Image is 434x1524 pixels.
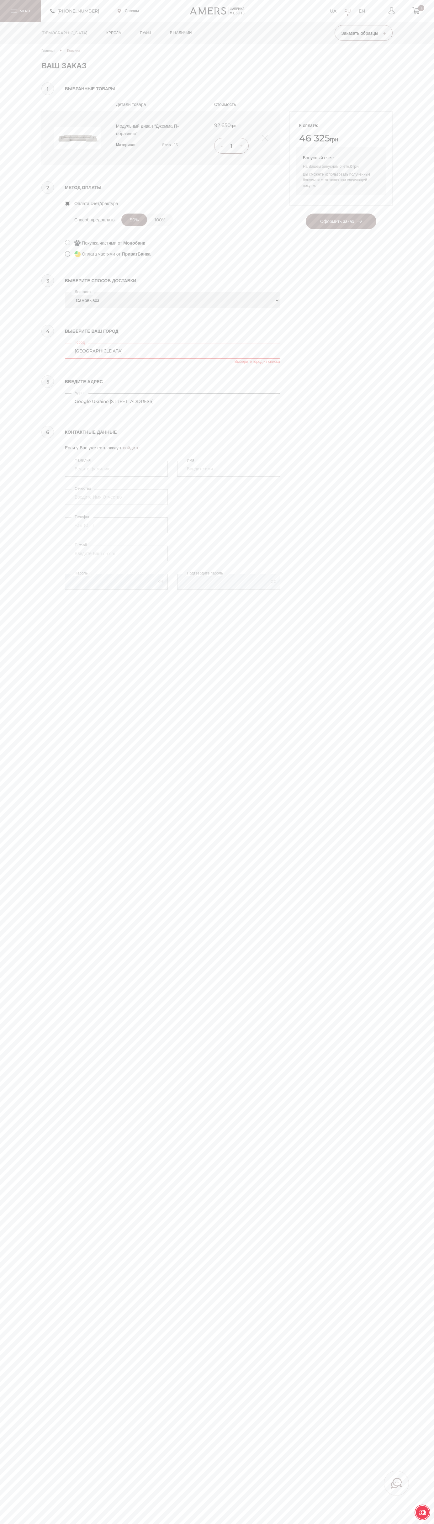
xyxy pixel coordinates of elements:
label: Телефон [71,513,93,520]
span: Стоимость [214,101,267,108]
label: Адрес [71,389,88,396]
label: Отчество [71,485,94,492]
span: Детали товара [116,101,199,108]
input: Введите адрес [65,394,280,409]
span: 0 [350,164,352,169]
span: Оплата счет/фактура [74,200,118,207]
img: 2735_m_1.jpg [54,122,101,154]
p: Вы сможете использовать полученные бонусы за этот заказ при следующей покупке! [303,172,379,188]
a: [DEMOGRAPHIC_DATA] [37,22,92,44]
input: +38 (0__) __ ___ [65,517,168,533]
span: 4 [41,325,54,337]
a: Пуфы [135,22,156,44]
label: 50% [121,214,147,226]
label: Доставка [71,288,94,295]
span: Выберите город из списка [235,359,280,364]
a: войдите [123,445,140,451]
span: 2 [41,181,54,194]
input: Введите Ваш e-mail [65,546,168,561]
label: E-mail [71,542,90,548]
span: Бонусный счет: [303,154,379,161]
p: К оплате: [299,122,383,129]
a: [PHONE_NUMBER] [50,7,99,15]
span: Оплата частями от [82,250,121,258]
button: + [236,141,246,151]
input: Введите имя [177,461,280,477]
a: EN [359,7,365,15]
span: Etna - 15 [162,142,178,147]
span: Выберите способ доставки [65,277,280,285]
span: грн [299,132,383,144]
span: Монобанк [123,239,145,247]
span: 1 [41,82,54,95]
a: в наличии [165,22,197,44]
span: Метод оплаты [65,183,280,192]
a: Салоны [118,8,139,14]
button: Заказать образцы [335,25,393,41]
span: 6 [41,426,54,438]
label: Город [71,339,88,346]
label: Имя [184,457,197,463]
a: RU [344,7,351,15]
span: Оформить заказ [320,219,362,224]
span: Выбранные товары [41,85,280,93]
span: ПриватБанка [122,250,151,258]
label: Подтвердите пароль [184,570,226,576]
b: грн [350,164,359,169]
label: Пароль [71,570,91,576]
input: Введите Имя Отчество [65,489,168,505]
a: UA [330,7,336,15]
button: - [217,141,226,151]
label: 100% [147,214,173,226]
span: Выберите ваш город [65,327,280,335]
input: Ведите фамилию [65,461,168,477]
a: Кресла [102,22,126,44]
a: Главная [41,48,55,53]
span: грн [214,122,267,128]
span: 92 650 [214,122,231,128]
p: Способ предоплаты [74,216,115,224]
span: Контактные данные [65,428,280,436]
span: 46 325 [299,132,330,144]
p: Если у Вас уже есть аккаунт [65,444,280,452]
span: Заказать образцы [341,30,386,36]
span: Введите адрес [65,378,280,386]
p: Модульный диван "Джемма П-образный" [116,122,199,137]
input: Введите город [65,343,280,359]
span: 5 [41,375,54,388]
span: 3 [41,274,54,287]
label: Фамилия [71,457,94,463]
span: 1 [418,5,424,11]
p: На Вашем бонусном счете: [303,164,379,169]
button: Оформить заказ [306,214,376,229]
span: Покупка частями от [82,239,122,247]
span: 1 [230,143,232,149]
span: Материал: [116,142,135,147]
h1: Ваш заказ [41,61,393,71]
